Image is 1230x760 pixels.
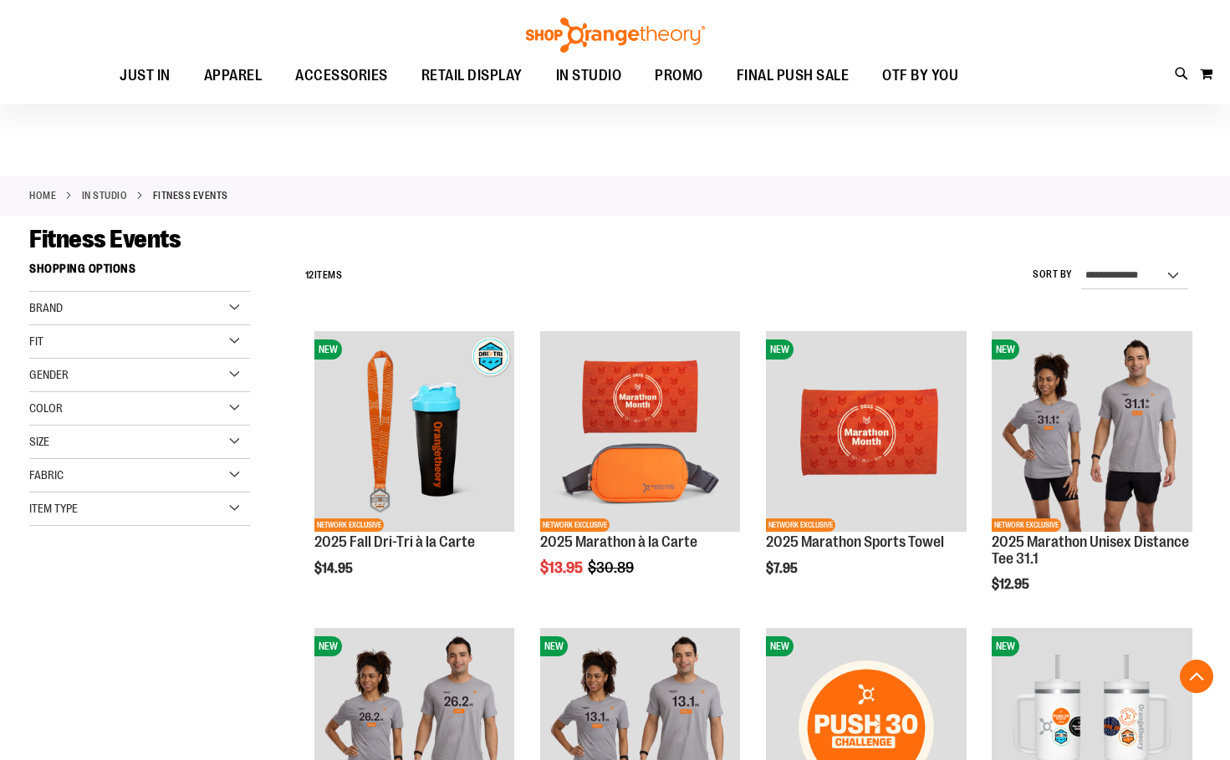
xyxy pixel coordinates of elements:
a: 2025 Marathon Sports TowelNEWNETWORK EXCLUSIVE [766,331,966,533]
a: JUST IN [103,57,187,95]
span: NEW [766,636,794,656]
span: Fabric [29,468,64,482]
span: Item Type [29,502,78,515]
span: ACCESSORIES [295,57,388,94]
span: Fitness Events [29,225,181,253]
span: NETWORK EXCLUSIVE [540,518,610,532]
a: 2025 Marathon Unisex Distance Tee 31.1NEWNETWORK EXCLUSIVE [992,331,1192,533]
a: RETAIL DISPLAY [405,57,539,95]
button: Back To Top [1180,660,1213,693]
span: NEW [766,339,794,360]
h2: Items [305,263,343,288]
img: Shop Orangetheory [523,18,707,53]
span: NEW [314,339,342,360]
span: NEW [540,636,568,656]
span: APPAREL [204,57,263,94]
span: PROMO [655,57,703,94]
a: Home [29,188,56,203]
strong: Fitness Events [153,188,228,203]
a: FINAL PUSH SALE [720,57,866,95]
span: NETWORK EXCLUSIVE [314,518,384,532]
span: Brand [29,301,63,314]
span: NETWORK EXCLUSIVE [766,518,835,532]
span: $12.95 [992,577,1032,592]
span: NEW [992,636,1019,656]
a: ACCESSORIES [278,57,405,95]
span: JUST IN [120,57,171,94]
a: IN STUDIO [539,57,639,94]
span: Gender [29,368,69,381]
span: NEW [314,636,342,656]
a: 2025 Marathon à la CarteNETWORK EXCLUSIVE [540,331,740,533]
span: $7.95 [766,561,800,576]
div: product [532,323,748,618]
span: IN STUDIO [556,57,622,94]
a: 2025 Fall Dri-Tri à la Carte [314,533,475,550]
a: 2025 Marathon à la Carte [540,533,697,550]
span: RETAIL DISPLAY [421,57,523,94]
span: Color [29,401,63,415]
div: product [306,323,523,618]
img: 2025 Marathon à la Carte [540,331,740,531]
a: 2025 Marathon Unisex Distance Tee 31.1 [992,533,1189,567]
span: NEW [992,339,1019,360]
img: 2025 Fall Dri-Tri à la Carte [314,331,514,531]
a: 2025 Marathon Sports Towel [766,533,944,550]
span: 12 [305,269,314,281]
a: APPAREL [187,57,279,95]
strong: Shopping Options [29,254,250,292]
a: 2025 Fall Dri-Tri à la CarteNEWNETWORK EXCLUSIVE [314,331,514,533]
span: OTF BY YOU [882,57,958,94]
a: IN STUDIO [82,188,128,203]
span: Fit [29,334,43,348]
a: PROMO [638,57,720,95]
label: Sort By [1033,268,1073,282]
span: Size [29,435,49,448]
a: OTF BY YOU [865,57,975,95]
div: product [758,323,974,618]
img: 2025 Marathon Unisex Distance Tee 31.1 [992,331,1192,531]
div: product [983,323,1200,635]
span: $14.95 [314,561,355,576]
span: FINAL PUSH SALE [737,57,850,94]
span: $13.95 [540,559,585,576]
img: 2025 Marathon Sports Towel [766,331,966,531]
span: NETWORK EXCLUSIVE [992,518,1061,532]
span: $30.89 [588,559,636,576]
